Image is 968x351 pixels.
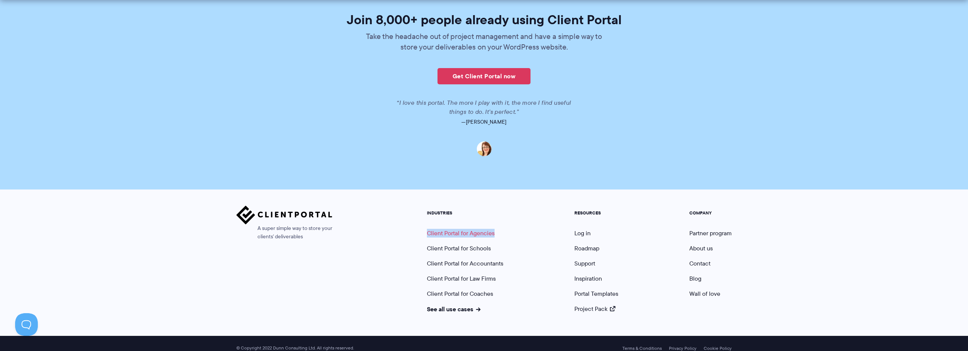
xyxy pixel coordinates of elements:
a: Wall of love [689,289,720,298]
a: Client Portal for Schools [427,244,491,253]
a: Inspiration [574,274,602,283]
a: Project Pack [574,304,615,313]
h5: RESOURCES [574,210,618,216]
a: Privacy Policy [669,346,697,351]
a: Support [574,259,595,268]
a: Client Portal for Law Firms [427,274,496,283]
a: See all use cases [427,304,481,314]
a: Cookie Policy [704,346,732,351]
a: Log in [574,229,591,238]
h5: INDUSTRIES [427,210,503,216]
iframe: Toggle Customer Support [15,313,38,336]
a: Partner program [689,229,732,238]
p: Take the headache out of project management and have a simple way to store your deliverables on y... [361,31,607,52]
p: —[PERSON_NAME] [272,116,697,127]
h5: COMPANY [689,210,732,216]
a: Blog [689,274,701,283]
a: Roadmap [574,244,599,253]
span: A super simple way to store your clients' deliverables [236,224,332,241]
a: About us [689,244,713,253]
a: Terms & Conditions [622,346,662,351]
a: Portal Templates [574,289,618,298]
a: Client Portal for Coaches [427,289,493,298]
h2: Join 8,000+ people already using Client Portal [272,13,697,26]
a: Contact [689,259,710,268]
a: Client Portal for Accountants [427,259,503,268]
a: Get Client Portal now [437,68,531,84]
span: © Copyright 2022 Dunn Consulting Ltd. All rights reserved. [233,345,358,351]
a: Client Portal for Agencies [427,229,495,238]
p: “I love this portal. The more I play with it, the more I find useful things to do. It’s perfect.” [388,98,580,116]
